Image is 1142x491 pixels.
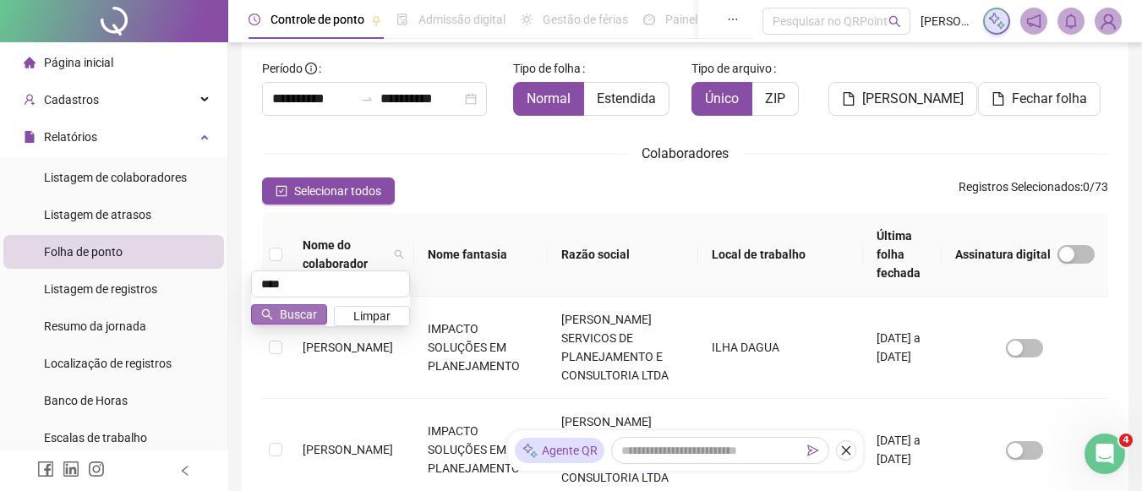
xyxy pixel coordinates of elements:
[24,57,36,68] span: home
[522,442,538,460] img: sparkle-icon.fc2bf0ac1784a2077858766a79e2daf3.svg
[353,307,391,325] span: Limpar
[1012,89,1087,109] span: Fechar folha
[360,92,374,106] span: to
[992,92,1005,106] span: file
[24,94,36,106] span: user-add
[63,461,79,477] span: linkedin
[280,305,317,324] span: Buscar
[959,180,1080,194] span: Registros Selecionados
[515,438,604,463] div: Agente QR
[44,431,147,445] span: Escalas de trabalho
[251,304,327,325] button: Buscar
[888,15,901,28] span: search
[276,185,287,197] span: check-square
[44,208,151,221] span: Listagem de atrasos
[665,13,731,26] span: Painel do DP
[862,89,964,109] span: [PERSON_NAME]
[727,14,739,25] span: ellipsis
[44,56,113,69] span: Página inicial
[262,62,303,75] span: Período
[334,306,410,326] button: Limpar
[1026,14,1041,29] span: notification
[396,14,408,25] span: file-done
[37,461,54,477] span: facebook
[828,82,977,116] button: [PERSON_NAME]
[959,177,1108,205] span: : 0 / 73
[987,12,1006,30] img: sparkle-icon.fc2bf0ac1784a2077858766a79e2daf3.svg
[44,93,99,106] span: Cadastros
[513,59,581,78] span: Tipo de folha
[955,245,1051,264] span: Assinatura digital
[303,341,393,354] span: [PERSON_NAME]
[978,82,1101,116] button: Fechar folha
[921,12,973,30] span: [PERSON_NAME]
[1119,434,1133,447] span: 4
[44,245,123,259] span: Folha de ponto
[521,14,533,25] span: sun
[597,90,656,106] span: Estendida
[863,297,942,399] td: [DATE] a [DATE]
[44,282,157,296] span: Listagem de registros
[24,131,36,143] span: file
[391,232,407,276] span: search
[44,394,128,407] span: Banco de Horas
[1063,14,1079,29] span: bell
[643,14,655,25] span: dashboard
[44,319,146,333] span: Resumo da jornada
[179,465,191,477] span: left
[548,213,698,297] th: Razão social
[414,297,548,399] td: IMPACTO SOLUÇÕES EM PLANEJAMENTO
[642,145,729,161] span: Colaboradores
[698,297,863,399] td: ILHA DAGUA
[394,249,404,259] span: search
[305,63,317,74] span: info-circle
[371,15,381,25] span: pushpin
[303,443,393,456] span: [PERSON_NAME]
[270,13,364,26] span: Controle de ponto
[261,308,273,320] span: search
[691,59,772,78] span: Tipo de arquivo
[842,92,855,106] span: file
[698,213,863,297] th: Local de trabalho
[44,357,172,370] span: Localização de registros
[88,461,105,477] span: instagram
[705,90,739,106] span: Único
[294,182,381,200] span: Selecionar todos
[840,445,852,456] span: close
[807,445,819,456] span: send
[414,213,548,297] th: Nome fantasia
[44,171,187,184] span: Listagem de colaboradores
[360,92,374,106] span: swap-right
[548,297,698,399] td: [PERSON_NAME] SERVICOS DE PLANEJAMENTO E CONSULTORIA LTDA
[249,14,260,25] span: clock-circle
[863,213,942,297] th: Última folha fechada
[765,90,785,106] span: ZIP
[543,13,628,26] span: Gestão de férias
[527,90,571,106] span: Normal
[1085,434,1125,474] iframe: Intercom live chat
[262,177,395,205] button: Selecionar todos
[418,13,505,26] span: Admissão digital
[303,236,387,273] span: Nome do colaborador
[1096,8,1121,34] img: 81567
[44,130,97,144] span: Relatórios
